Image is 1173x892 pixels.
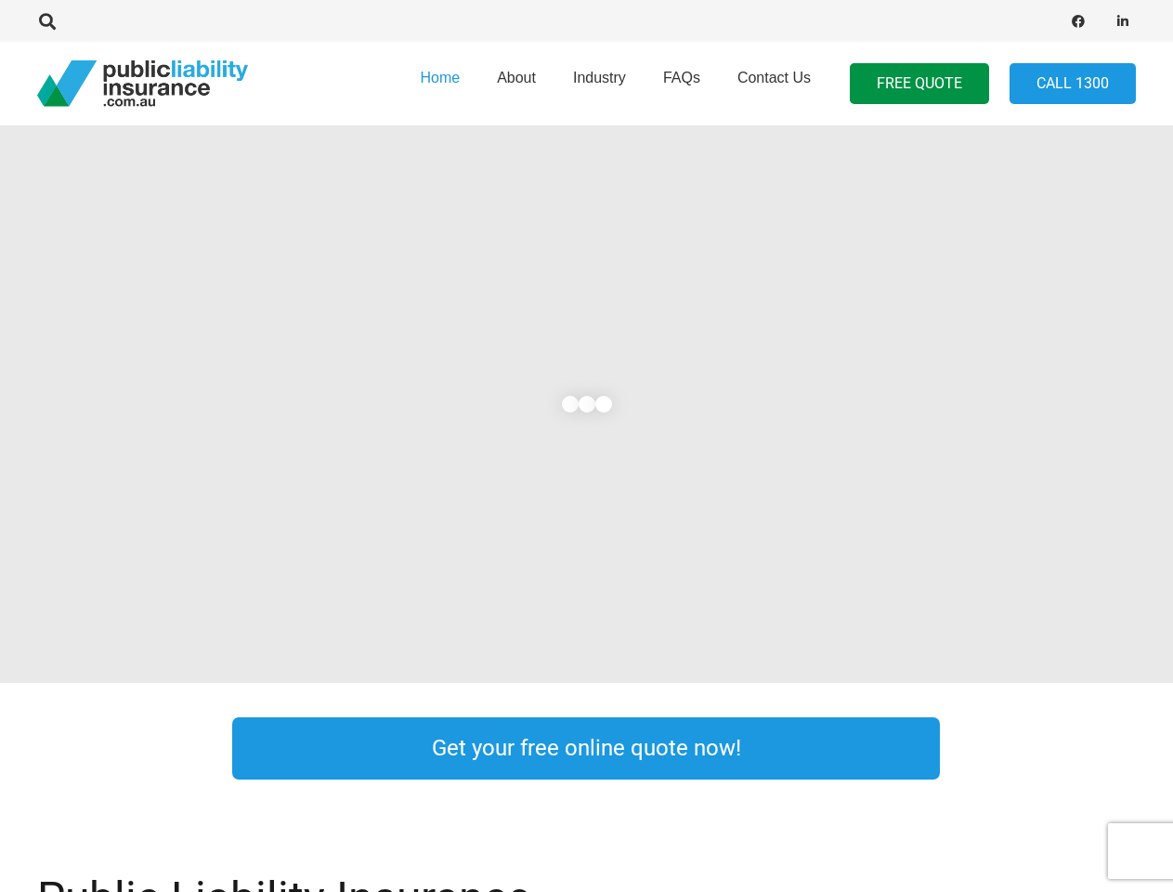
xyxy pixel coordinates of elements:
[554,36,645,131] a: Industry
[737,70,811,85] span: Contact Us
[37,60,248,107] a: pli_logotransparent
[420,70,460,85] span: Home
[1010,63,1136,105] a: Call 1300
[497,70,536,85] span: About
[401,36,478,131] a: Home
[977,713,1172,784] a: Link
[573,70,626,85] span: Industry
[645,36,719,131] a: FAQs
[1110,8,1136,34] a: LinkedIn
[232,717,940,780] a: Get your free online quote now!
[663,70,700,85] span: FAQs
[29,13,66,30] a: Search
[719,36,829,131] a: Contact Us
[850,63,989,105] a: FREE QUOTE
[478,36,554,131] a: About
[1065,8,1091,34] a: Facebook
